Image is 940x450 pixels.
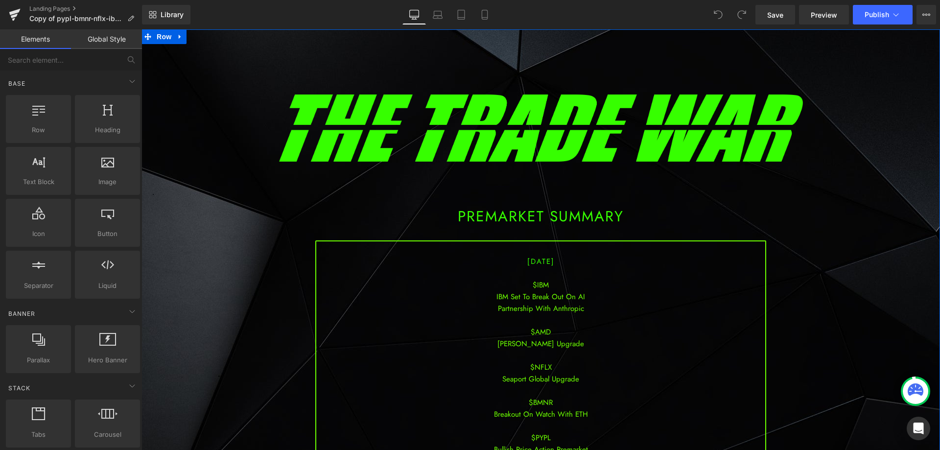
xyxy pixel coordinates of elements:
button: Undo [708,5,728,24]
h1: PREMARKET SUMMARY [113,181,686,193]
div: $PYPL [175,403,624,414]
a: Mobile [473,5,496,24]
div: $IBM [175,250,624,261]
span: Copy of pypl-bmnr-nflx-ibm-amd-spy [29,15,123,23]
a: Desktop [402,5,426,24]
span: Stack [7,383,31,393]
a: New Library [142,5,190,24]
span: Base [7,79,26,88]
span: Icon [9,229,68,239]
div: $BMNR [175,367,624,379]
div: Seaport Global Upgrade [175,344,624,355]
span: Heading [78,125,137,135]
span: Publish [865,11,889,19]
div: Breakout On Watch With ETH [175,379,624,391]
div: Partnership With Anthropic [175,273,624,285]
div: Bullish Price Action Premarket [175,414,624,426]
div: IBM Set To Break Out On AI [175,261,624,273]
span: Text Block [9,177,68,187]
button: Redo [732,5,752,24]
span: Button [78,229,137,239]
a: Global Style [71,29,142,49]
button: More [916,5,936,24]
a: Tablet [449,5,473,24]
span: Preview [811,10,837,20]
span: Liquid [78,281,137,291]
span: Banner [7,309,36,318]
span: Library [161,10,184,19]
span: Save [767,10,783,20]
span: Row [9,125,68,135]
div: $NFLX [175,332,624,344]
span: Image [78,177,137,187]
span: Tabs [9,429,68,440]
div: [PERSON_NAME] Upgrade [175,308,624,320]
button: Publish [853,5,913,24]
span: Separator [9,281,68,291]
div: Open Intercom Messenger [907,417,930,440]
span: Parallax [9,355,68,365]
span: [DATE] [386,227,413,237]
span: Hero Banner [78,355,137,365]
span: Carousel [78,429,137,440]
a: Landing Pages [29,5,142,13]
a: Laptop [426,5,449,24]
div: $AMD [175,297,624,308]
a: Preview [799,5,849,24]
